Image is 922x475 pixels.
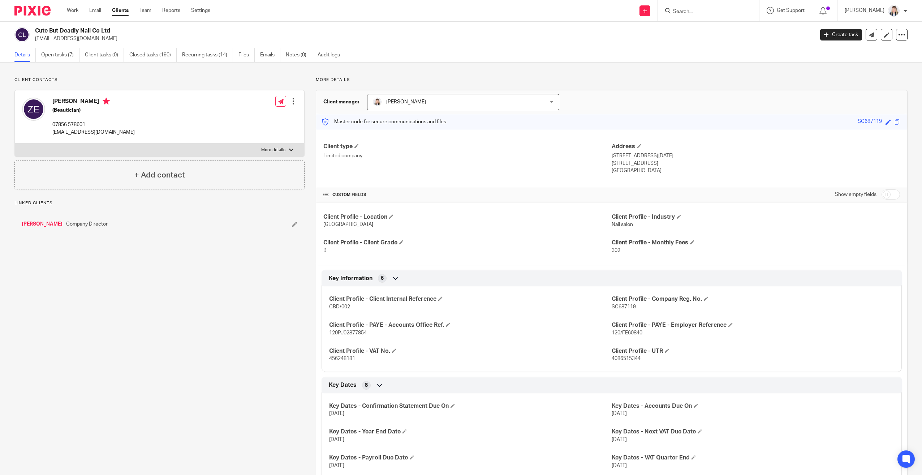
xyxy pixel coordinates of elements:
a: Reports [162,7,180,14]
span: Key Dates [329,381,357,389]
h4: Address [612,143,900,150]
p: Master code for secure communications and files [322,118,446,125]
span: [DATE] [612,463,627,468]
a: Files [238,48,255,62]
h3: Client manager [323,98,360,106]
h4: Key Dates - Year End Date [329,428,612,436]
h4: Client Profile - PAYE - Employer Reference [612,321,894,329]
p: Linked clients [14,200,305,206]
p: More details [316,77,908,83]
h4: Client Profile - UTR [612,347,894,355]
input: Search [672,9,737,15]
p: Client contacts [14,77,305,83]
h4: Client Profile - Industry [612,213,900,221]
p: [STREET_ADDRESS] [612,160,900,167]
a: Create task [820,29,862,40]
h4: [PERSON_NAME] [52,98,135,107]
h4: Key Dates - VAT Quarter End [612,454,894,462]
img: svg%3E [14,27,30,42]
h4: Key Dates - Payroll Due Date [329,454,612,462]
a: Recurring tasks (14) [182,48,233,62]
span: Company Director [66,221,108,228]
a: Clients [112,7,129,14]
h4: Client Profile - VAT No. [329,347,612,355]
a: Client tasks (0) [85,48,124,62]
a: Details [14,48,36,62]
h4: Client Profile - PAYE - Accounts Office Ref. [329,321,612,329]
span: [PERSON_NAME] [386,99,426,104]
h4: CUSTOM FIELDS [323,192,612,198]
h4: Client Profile - Location [323,213,612,221]
img: Carlean%20Parker%20Pic.jpg [888,5,900,17]
p: Limited company [323,152,612,159]
p: [EMAIL_ADDRESS][DOMAIN_NAME] [52,129,135,136]
p: 07856 578601 [52,121,135,128]
span: Nail salon [612,222,633,227]
span: [DATE] [329,411,344,416]
p: More details [261,147,285,153]
p: [PERSON_NAME] [845,7,884,14]
span: [DATE] [329,437,344,442]
a: Email [89,7,101,14]
h5: (Beautician) [52,107,135,114]
span: [DATE] [612,411,627,416]
h4: Key Dates - Confirmation Statement Due On [329,402,612,410]
span: [DATE] [329,463,344,468]
a: Emails [260,48,280,62]
h4: Client Profile - Monthly Fees [612,239,900,247]
div: SC687119 [858,118,882,126]
a: Closed tasks (190) [129,48,177,62]
img: Carlean%20Parker%20Pic.jpg [373,98,382,106]
span: CBD/002 [329,304,350,309]
a: Work [67,7,78,14]
h2: Cute But Deadly Nail Co Ltd [35,27,654,35]
h4: Client Profile - Client Grade [323,239,612,247]
span: 8 [365,382,368,389]
span: B [323,248,327,253]
img: Pixie [14,6,51,16]
a: [PERSON_NAME] [22,221,63,228]
span: 120PJ02877854 [329,330,367,335]
label: Show empty fields [835,191,876,198]
p: [STREET_ADDRESS][DATE] [612,152,900,159]
span: SC687119 [612,304,636,309]
img: svg%3E [22,98,45,121]
span: 6 [381,275,384,282]
a: Notes (0) [286,48,312,62]
a: Audit logs [318,48,345,62]
span: [DATE] [612,437,627,442]
i: Primary [103,98,110,105]
span: 4086515344 [612,356,641,361]
h4: Client Profile - Client Internal Reference [329,295,612,303]
h4: Client Profile - Company Reg. No. [612,295,894,303]
span: 456248181 [329,356,355,361]
span: 302 [612,248,620,253]
h4: + Add contact [134,170,185,181]
a: Open tasks (7) [41,48,79,62]
span: [GEOGRAPHIC_DATA] [323,222,373,227]
h4: Key Dates - Accounts Due On [612,402,894,410]
p: [EMAIL_ADDRESS][DOMAIN_NAME] [35,35,809,42]
span: Get Support [777,8,805,13]
span: Key Information [329,275,372,282]
h4: Client type [323,143,612,150]
span: 120/FE60840 [612,330,642,335]
a: Team [139,7,151,14]
h4: Key Dates - Next VAT Due Date [612,428,894,436]
a: Settings [191,7,210,14]
p: [GEOGRAPHIC_DATA] [612,167,900,174]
